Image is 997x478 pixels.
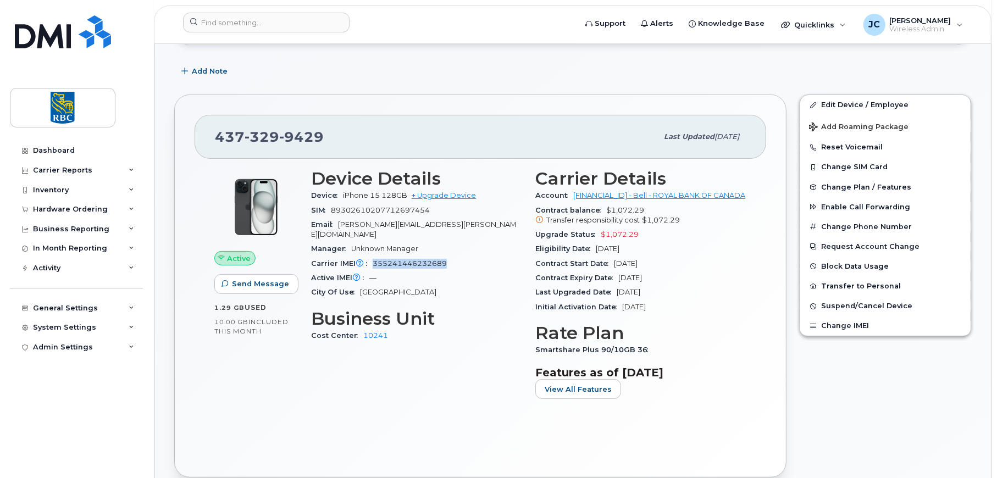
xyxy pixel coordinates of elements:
span: Initial Activation Date [535,303,622,311]
span: Quicklinks [794,20,834,29]
h3: Rate Plan [535,323,746,343]
h3: Business Unit [311,309,522,329]
div: Quicklinks [773,14,854,36]
span: iPhone 15 128GB [343,191,407,199]
span: Active [227,253,251,264]
a: Knowledge Base [681,13,772,35]
button: Change Plan / Features [800,177,971,197]
span: [PERSON_NAME][EMAIL_ADDRESS][PERSON_NAME][DOMAIN_NAME] [311,220,516,238]
button: Change IMEI [800,316,971,336]
span: Contract Expiry Date [535,274,618,282]
span: City Of Use [311,288,360,296]
span: Wireless Admin [890,25,951,34]
span: $1,072.29 [601,230,639,238]
span: Unknown Manager [351,244,418,253]
span: Carrier IMEI [311,259,373,268]
a: Alerts [633,13,681,35]
span: Email [311,220,338,229]
span: [DATE] [614,259,638,268]
button: Add Roaming Package [800,115,971,137]
span: 9429 [279,129,324,145]
span: Account [535,191,573,199]
span: [DATE] [618,274,642,282]
span: Manager [311,244,351,253]
span: 1.29 GB [214,304,245,312]
span: [PERSON_NAME] [890,16,951,25]
button: Send Message [214,274,298,294]
span: Alerts [650,18,673,29]
span: View All Features [545,384,612,394]
span: Contract balance [535,206,606,214]
span: Active IMEI [311,274,369,282]
span: 10.00 GB [214,318,248,326]
span: Contract Start Date [535,259,614,268]
span: JC [868,18,880,31]
span: 329 [245,129,279,145]
span: Device [311,191,343,199]
span: Add Note [192,66,228,76]
span: Send Message [232,279,289,289]
span: Upgrade Status [535,230,601,238]
span: [DATE] [714,132,739,141]
span: Knowledge Base [698,18,765,29]
a: Edit Device / Employee [800,95,971,115]
span: SIM [311,206,331,214]
button: View All Features [535,379,621,399]
div: Jenn Carlson [856,14,971,36]
span: $1,072.29 [535,206,746,226]
button: Transfer to Personal [800,276,971,296]
h3: Features as of [DATE] [535,366,746,379]
img: iPhone_15_Black.png [223,174,289,240]
span: Add Roaming Package [809,123,909,133]
span: 355241446232689 [373,259,447,268]
span: used [245,303,267,312]
span: Enable Call Forwarding [821,203,910,211]
button: Block Data Usage [800,257,971,276]
span: Support [595,18,625,29]
button: Enable Call Forwarding [800,197,971,217]
h3: Carrier Details [535,169,746,188]
button: Suspend/Cancel Device [800,296,971,316]
h3: Device Details [311,169,522,188]
span: 89302610207712697454 [331,206,430,214]
button: Change SIM Card [800,157,971,177]
span: Smartshare Plus 90/10GB 36 [535,346,653,354]
span: [DATE] [596,244,619,253]
span: [DATE] [617,288,640,296]
button: Add Note [174,62,237,81]
a: [FINANCIAL_ID] - Bell - ROYAL BANK OF CANADA [573,191,745,199]
span: Transfer responsibility cost [546,216,640,224]
button: Request Account Change [800,237,971,257]
a: Support [578,13,633,35]
span: [DATE] [622,303,646,311]
span: Suspend/Cancel Device [821,302,912,310]
button: Change Phone Number [800,217,971,237]
a: + Upgrade Device [412,191,476,199]
span: Cost Center [311,331,363,340]
span: Change Plan / Features [821,183,911,191]
a: 10241 [363,331,388,340]
span: Last updated [664,132,714,141]
span: included this month [214,318,289,336]
span: [GEOGRAPHIC_DATA] [360,288,436,296]
span: — [369,274,376,282]
span: $1,072.29 [642,216,680,224]
input: Find something... [183,13,350,32]
span: Eligibility Date [535,244,596,253]
span: Last Upgraded Date [535,288,617,296]
span: 437 [215,129,324,145]
button: Reset Voicemail [800,137,971,157]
